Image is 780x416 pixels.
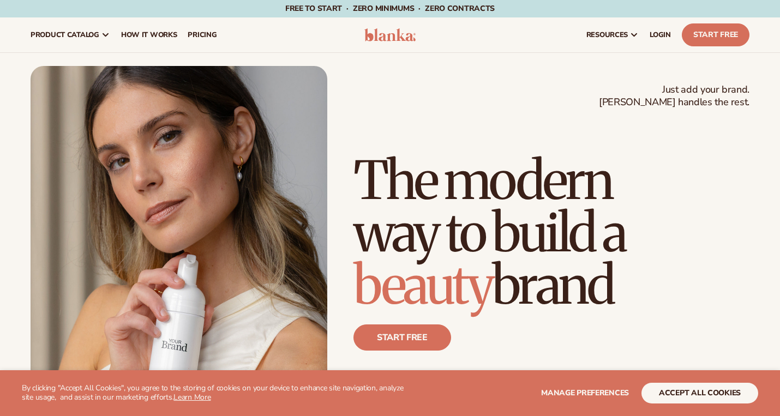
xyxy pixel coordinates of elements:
[353,252,492,318] span: beauty
[173,392,211,402] a: Learn More
[650,31,671,39] span: LOGIN
[182,17,222,52] a: pricing
[541,388,629,398] span: Manage preferences
[31,31,99,39] span: product catalog
[353,324,451,351] a: Start free
[22,384,405,402] p: By clicking "Accept All Cookies", you agree to the storing of cookies on your device to enhance s...
[116,17,183,52] a: How It Works
[586,31,628,39] span: resources
[599,83,749,109] span: Just add your brand. [PERSON_NAME] handles the rest.
[188,31,217,39] span: pricing
[641,383,758,403] button: accept all cookies
[25,17,116,52] a: product catalog
[541,383,629,403] button: Manage preferences
[644,17,676,52] a: LOGIN
[353,154,749,311] h1: The modern way to build a brand
[682,23,749,46] a: Start Free
[581,17,644,52] a: resources
[364,28,416,41] img: logo
[121,31,177,39] span: How It Works
[285,3,495,14] span: Free to start · ZERO minimums · ZERO contracts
